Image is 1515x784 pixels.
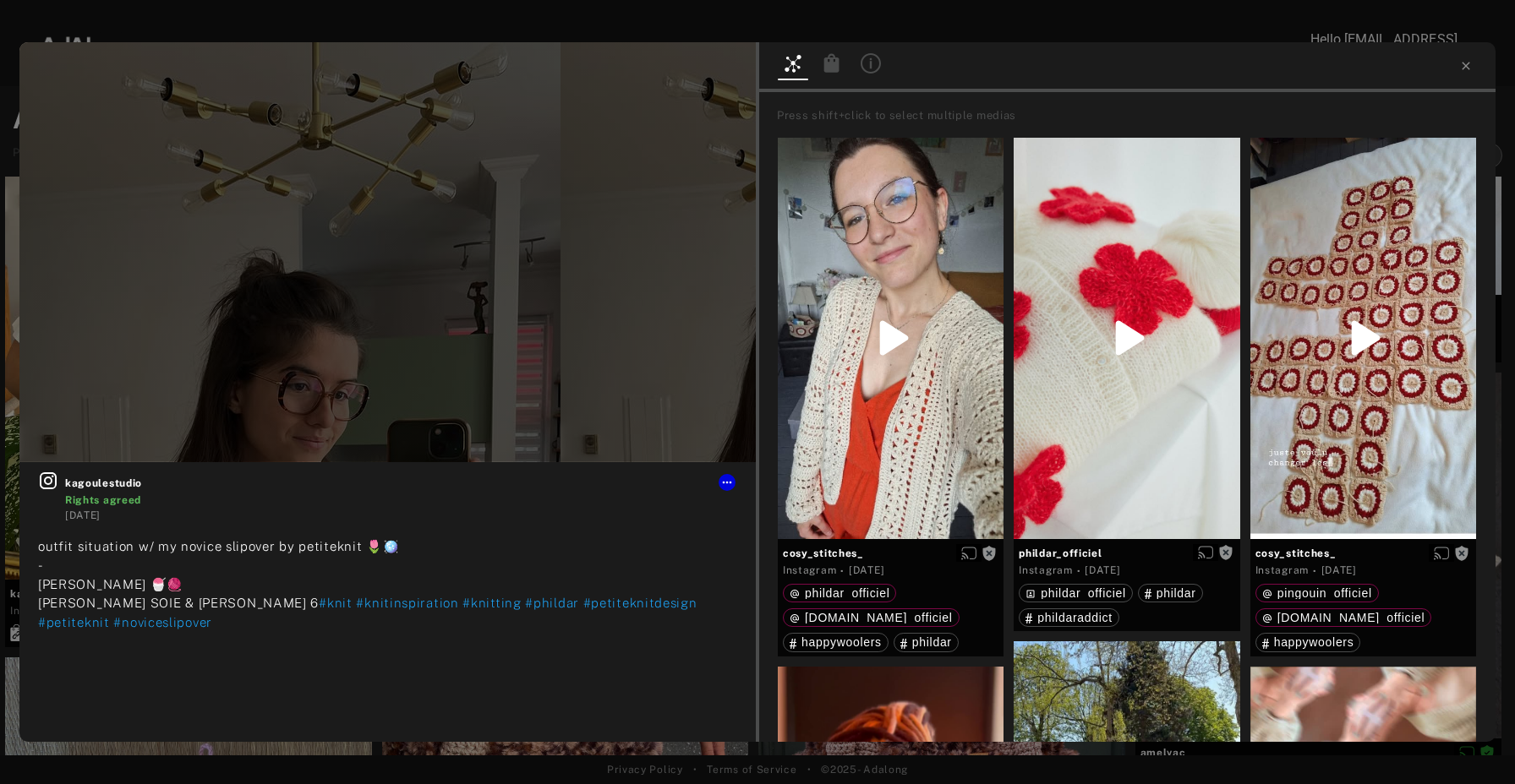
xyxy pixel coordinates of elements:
span: cosy_stitches_ [783,546,998,561]
div: Instagram [1255,563,1309,578]
span: · [1313,564,1317,578]
span: pingouin_officiel [1277,586,1372,600]
div: Instagram [1019,563,1072,578]
div: phildar [1145,587,1196,599]
span: kagoulestudio [65,476,737,491]
span: phildar_officiel [1019,546,1234,561]
span: Rights not requested [982,547,997,558]
span: Rights agreed [65,494,141,506]
span: #petiteknitdesign [583,596,697,610]
time: 2025-05-31T10:18:57.000Z [849,564,884,576]
button: Enable diffusion on this media [1429,544,1454,562]
time: 2025-09-07T18:19:23.000Z [65,509,101,521]
span: #knit [319,596,353,610]
span: #phildar [525,596,579,610]
div: phildar [900,636,952,648]
div: Press shift+click to select multiple medias [777,107,1490,124]
span: phildar_officiel [805,586,889,600]
span: phildaraddict [1037,611,1113,624]
span: phildar_officiel [1041,586,1125,600]
span: [DOMAIN_NAME]_officiel [1277,611,1425,624]
div: phildaraddict [1025,612,1113,623]
span: cosy_stitches_ [1255,546,1471,561]
time: 2025-02-07T08:03:13.000Z [1085,564,1120,576]
time: 2025-01-15T15:43:18.000Z [1321,564,1357,576]
span: #petiteknit [38,615,110,629]
div: happywool.com_officiel [1262,612,1425,623]
div: phildar_officiel [790,587,889,599]
span: happywoolers [1274,635,1354,649]
span: Rights not requested [1218,547,1233,558]
div: happywoolers [790,636,882,648]
span: #knitting [462,596,521,610]
div: Instagram [783,563,836,578]
span: #noviceslipover [113,615,212,629]
div: happywoolers [1262,636,1354,648]
span: phildar [1157,586,1196,600]
span: [DOMAIN_NAME]_officiel [805,611,953,624]
button: Enable diffusion on this media [956,544,982,562]
div: happywool.com_officiel [790,612,953,623]
div: phildar_officiel [1025,587,1125,599]
span: phildar [912,635,952,649]
span: outfit situation w/ my novice slipover by petiteknit 🌷🪩 - [PERSON_NAME] 🍧🧶 [PERSON_NAME] SOIE & [... [38,539,400,611]
span: · [1077,564,1081,578]
span: · [840,564,845,578]
span: Rights not requested [1454,547,1469,558]
span: happywoolers [801,635,882,649]
div: pingouin_officiel [1262,587,1372,599]
button: Enable diffusion on this media [1193,544,1218,562]
div: Widget de chat [1430,703,1515,784]
iframe: Chat Widget [1430,703,1515,784]
span: #knitinspiration [356,596,458,610]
